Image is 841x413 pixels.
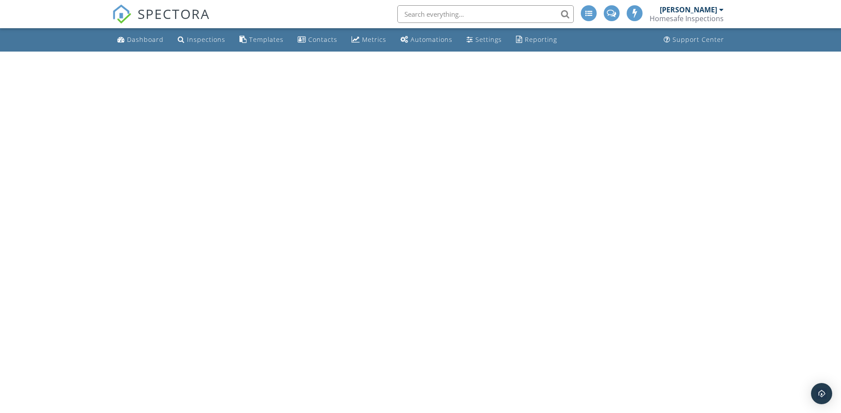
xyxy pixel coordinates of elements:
div: Inspections [187,35,225,44]
div: Settings [475,35,502,44]
a: Reporting [512,32,561,48]
div: Open Intercom Messenger [811,383,832,404]
div: Reporting [525,35,557,44]
a: Support Center [660,32,728,48]
a: Settings [463,32,505,48]
a: Contacts [294,32,341,48]
a: SPECTORA [112,12,210,30]
img: The Best Home Inspection Software - Spectora [112,4,131,24]
span: SPECTORA [138,4,210,23]
div: Homesafe Inspections [650,14,724,23]
input: Search everything... [397,5,574,23]
a: Metrics [348,32,390,48]
div: Support Center [673,35,724,44]
div: Automations [411,35,452,44]
div: Dashboard [127,35,164,44]
a: Dashboard [114,32,167,48]
a: Templates [236,32,287,48]
a: Inspections [174,32,229,48]
div: Contacts [308,35,337,44]
div: Templates [249,35,284,44]
div: [PERSON_NAME] [660,5,717,14]
div: Metrics [362,35,386,44]
a: Automations (Advanced) [397,32,456,48]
